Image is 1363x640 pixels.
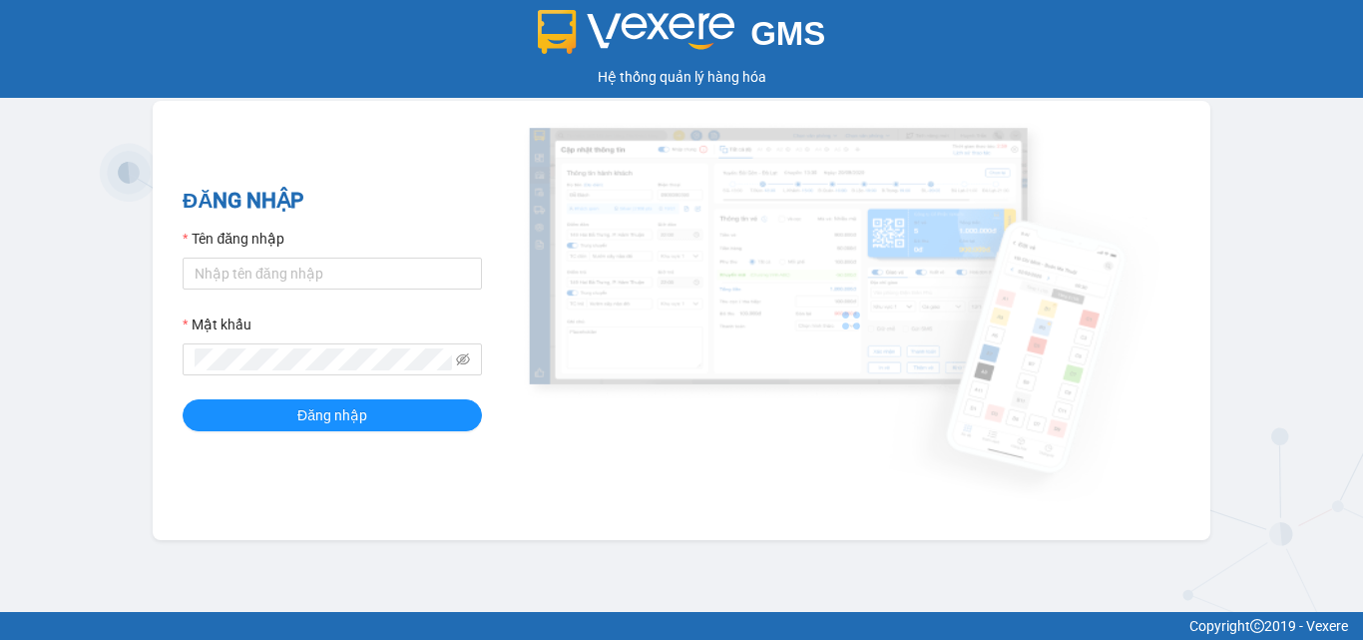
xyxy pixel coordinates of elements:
[183,314,251,335] label: Mật khẩu
[15,615,1348,637] div: Copyright 2019 - Vexere
[297,404,367,426] span: Đăng nhập
[750,15,825,52] span: GMS
[183,228,284,250] label: Tên đăng nhập
[538,30,826,46] a: GMS
[183,399,482,431] button: Đăng nhập
[195,348,452,370] input: Mật khẩu
[1250,619,1264,633] span: copyright
[456,352,470,366] span: eye-invisible
[5,66,1358,88] div: Hệ thống quản lý hàng hóa
[538,10,735,54] img: logo 2
[183,258,482,290] input: Tên đăng nhập
[183,185,482,218] h2: ĐĂNG NHẬP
